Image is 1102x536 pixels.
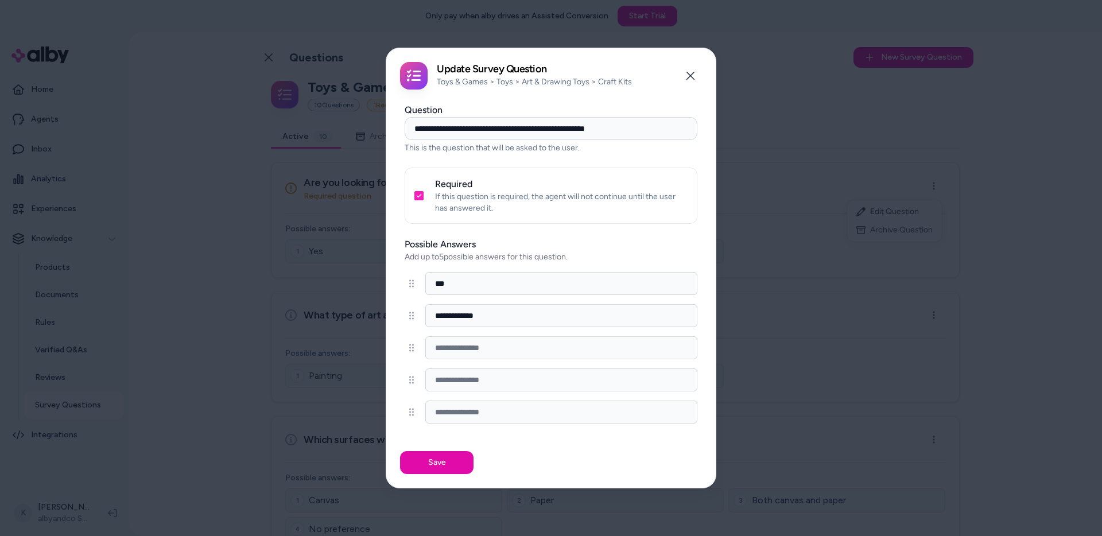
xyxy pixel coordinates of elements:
label: Question [405,104,443,115]
label: Possible Answers [405,238,697,251]
p: This is the question that will be asked to the user. [405,142,697,154]
p: If this question is required, the agent will not continue until the user has answered it. [435,191,688,214]
h2: Update Survey Question [437,64,632,74]
button: Save [400,451,474,474]
label: Required [435,178,472,189]
p: Toys & Games > Toys > Art & Drawing Toys > Craft Kits [437,76,632,88]
p: Add up to 5 possible answers for this question. [405,251,697,263]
